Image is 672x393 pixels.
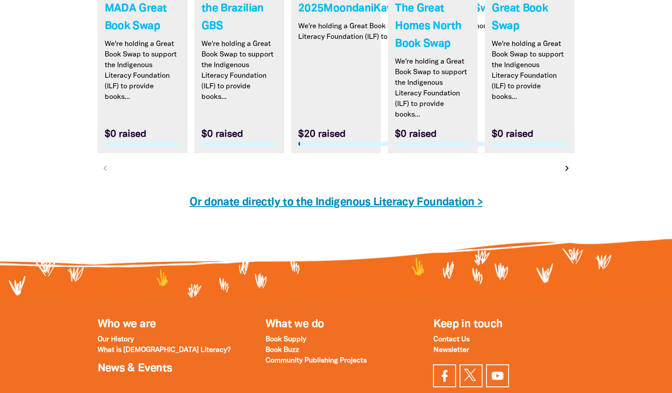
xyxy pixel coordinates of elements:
a: Find us on YouTube [486,364,509,387]
a: Contact Us [433,336,469,343]
span: Keep in touch [433,319,502,329]
a: Our History [98,336,134,343]
a: Or donate directly to the Indigenous Literacy Foundation > [190,197,482,208]
a: Visit our facebook page [433,364,456,387]
a: Newsletter [433,347,469,353]
a: Find us on Twitter [459,364,482,387]
a: Book Buzz [265,347,299,353]
a: News & Events [98,363,172,374]
button: Next page [561,162,573,174]
a: Community Publishing Projects [265,358,366,364]
i: chevron_right [562,163,572,174]
a: Who we are [98,319,156,329]
a: Book Supply [265,336,306,343]
a: What is [DEMOGRAPHIC_DATA] Literacy? [98,347,231,353]
a: What we do [265,319,324,329]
